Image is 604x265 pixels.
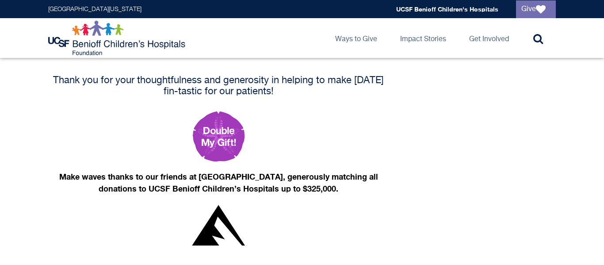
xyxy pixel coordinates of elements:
[396,5,498,13] a: UCSF Benioff Children's Hospitals
[192,205,245,246] img: Nexa logo
[328,18,384,58] a: Ways to Give
[48,205,389,246] a: Double Your Gift!
[48,6,141,12] a: [GEOGRAPHIC_DATA][US_STATE]
[193,111,245,161] img: Double my gift
[393,18,453,58] a: Impact Stories
[516,0,556,18] a: Give
[59,172,378,193] strong: Make waves thanks to our friends at [GEOGRAPHIC_DATA], generously matching all donations to UCSF ...
[48,20,187,56] img: Logo for UCSF Benioff Children's Hospitals Foundation
[48,75,389,97] h4: Thank you for your thoughtfulness and generosity in helping to make [DATE] fin-tastic for our pat...
[462,18,516,58] a: Get Involved
[48,111,389,161] a: Make a gift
